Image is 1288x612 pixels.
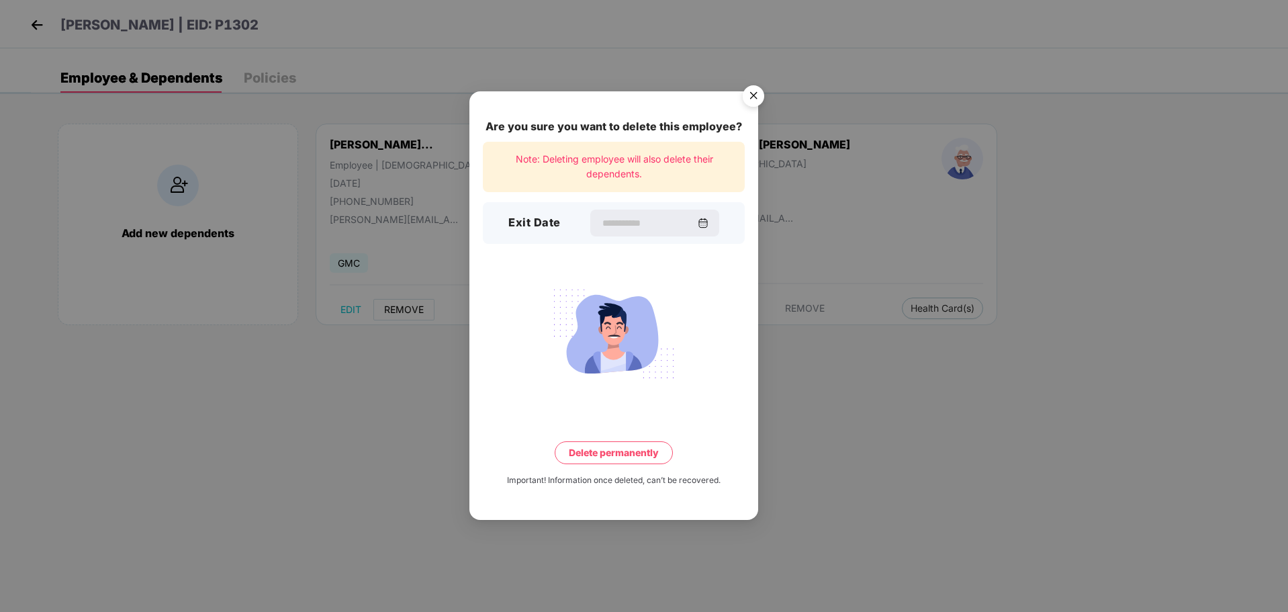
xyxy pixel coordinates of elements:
img: svg+xml;base64,PHN2ZyB4bWxucz0iaHR0cDovL3d3dy53My5vcmcvMjAwMC9zdmciIHdpZHRoPSIyMjQiIGhlaWdodD0iMT... [539,281,689,386]
button: Close [735,79,771,115]
div: Note: Deleting employee will also delete their dependents. [483,142,745,192]
div: Important! Information once deleted, can’t be recovered. [507,474,721,487]
img: svg+xml;base64,PHN2ZyBpZD0iQ2FsZW5kYXItMzJ4MzIiIHhtbG5zPSJodHRwOi8vd3d3LnczLm9yZy8yMDAwL3N2ZyIgd2... [698,218,708,228]
img: svg+xml;base64,PHN2ZyB4bWxucz0iaHR0cDovL3d3dy53My5vcmcvMjAwMC9zdmciIHdpZHRoPSI1NiIgaGVpZ2h0PSI1Ni... [735,79,772,117]
button: Delete permanently [555,441,673,464]
div: Are you sure you want to delete this employee? [483,118,745,135]
h3: Exit Date [508,215,561,232]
